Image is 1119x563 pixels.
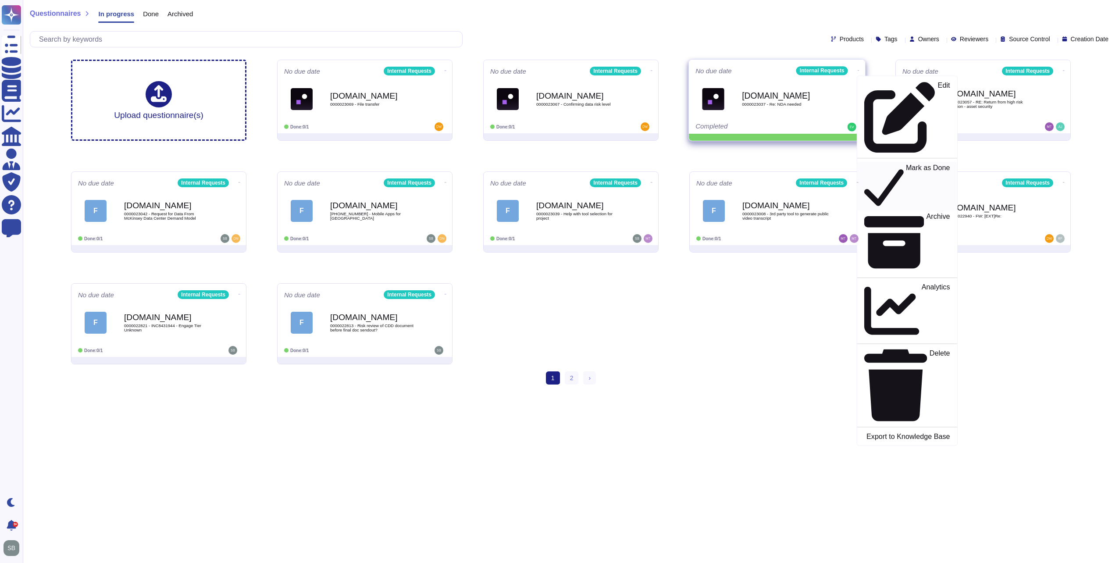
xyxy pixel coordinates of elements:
div: 9+ [13,522,18,527]
b: [DOMAIN_NAME] [948,89,1036,98]
span: Done: 0/1 [496,236,515,241]
span: 0000023008 - 3rd party tool to generate public video transcript [742,212,830,220]
span: Owners [918,36,939,42]
a: Mark as Done [857,162,957,210]
span: Questionnaires [30,10,81,17]
img: user [228,346,237,355]
span: 1 [546,371,560,385]
span: 0000022940 - FW: [EXT]Re: [948,214,1036,218]
img: user [438,234,446,243]
span: Creation Date [1071,36,1108,42]
b: [DOMAIN_NAME] [330,313,418,321]
span: Done: 0/1 [290,236,309,241]
img: user [644,234,652,243]
span: Tags [884,36,898,42]
span: 0000023069 - File transfer [330,102,418,107]
b: [DOMAIN_NAME] [536,201,624,210]
span: 0000023037 - Re: NDA needed [742,102,830,107]
span: Done: 0/1 [84,348,103,353]
b: [DOMAIN_NAME] [742,201,830,210]
span: Done [143,11,159,17]
img: user [1045,234,1054,243]
b: [DOMAIN_NAME] [330,92,418,100]
span: Done: 0/1 [84,236,103,241]
div: F [85,200,107,222]
div: Internal Requests [384,290,435,299]
div: F [291,200,313,222]
span: No due date [284,68,320,75]
img: user [839,234,848,243]
img: user [1045,122,1054,131]
span: No due date [490,68,526,75]
div: Internal Requests [384,67,435,75]
b: [DOMAIN_NAME] [124,201,212,210]
div: Internal Requests [1002,67,1053,75]
span: No due date [78,180,114,186]
a: Archive [857,210,957,274]
img: Logo [702,88,724,110]
div: Internal Requests [590,178,641,187]
p: Edit [938,82,950,153]
span: No due date [284,180,320,186]
div: Internal Requests [796,66,848,75]
img: user [1056,234,1065,243]
img: user [641,122,649,131]
a: Export to Knowledge Base [857,431,957,442]
div: F [85,312,107,334]
span: No due date [284,292,320,298]
span: No due date [695,68,732,74]
div: F [291,312,313,334]
img: Logo [497,88,519,110]
span: Archived [167,11,193,17]
img: user [850,234,859,243]
span: 0000023042 - Request for Data From McKinsey Data Center Demand Model [124,212,212,220]
span: 0000022813 - Risk review of CDD document before final doc sendout? [330,324,418,332]
b: [DOMAIN_NAME] [742,91,830,100]
a: Delete [857,348,957,423]
span: 0000023057 - RE: Return from high risk location - asset security [948,100,1036,108]
span: Done: 0/1 [496,125,515,129]
p: Analytics [922,284,950,339]
a: Analytics [857,281,957,340]
div: Internal Requests [1002,178,1053,187]
b: [DOMAIN_NAME] [536,92,624,100]
img: user [435,346,443,355]
span: Reviewers [960,36,988,42]
p: Delete [930,350,950,421]
button: user [2,538,25,558]
img: user [633,234,641,243]
div: Internal Requests [178,178,229,187]
img: user [1056,122,1065,131]
div: Internal Requests [590,67,641,75]
span: In progress [98,11,134,17]
img: user [848,123,856,132]
span: Done: 0/1 [702,236,721,241]
a: 2 [565,371,579,385]
span: Done: 0/1 [290,125,309,129]
div: Internal Requests [796,178,847,187]
span: 0000022821 - INC8431944 - Engage Tier Unknown [124,324,212,332]
div: F [703,200,725,222]
img: user [232,234,240,243]
span: No due date [78,292,114,298]
span: Products [840,36,864,42]
span: No due date [696,180,732,186]
p: Mark as Done [906,164,950,209]
span: Done: 0/1 [290,348,309,353]
span: › [588,374,591,381]
input: Search by keywords [35,32,462,47]
p: Archive [927,213,950,272]
span: 0000023067 - Confirming data risk level [536,102,624,107]
b: [DOMAIN_NAME] [330,201,418,210]
div: Completed [695,123,804,132]
span: 0000023039 - Help with tool selection for project [536,212,624,220]
span: No due date [902,68,938,75]
img: user [4,540,19,556]
div: Internal Requests [178,290,229,299]
span: Source Control [1009,36,1050,42]
div: Internal Requests [384,178,435,187]
img: Logo [291,88,313,110]
img: user [427,234,435,243]
p: Export to Knowledge Base [866,433,950,440]
img: user [435,122,443,131]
